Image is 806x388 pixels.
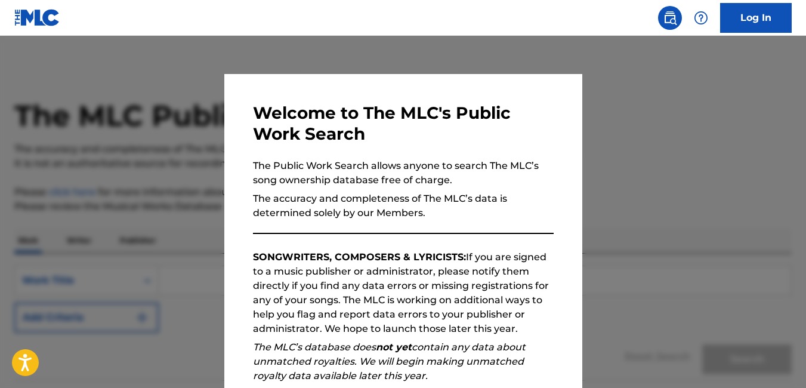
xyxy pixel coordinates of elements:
[14,9,60,26] img: MLC Logo
[253,250,554,336] p: If you are signed to a music publisher or administrator, please notify them directly if you find ...
[376,341,412,353] strong: not yet
[746,331,806,388] iframe: Chat Widget
[694,11,708,25] img: help
[689,6,713,30] div: Help
[253,341,526,381] em: The MLC’s database does contain any data about unmatched royalties. We will begin making unmatche...
[253,251,466,263] strong: SONGWRITERS, COMPOSERS & LYRICISTS:
[658,6,682,30] a: Public Search
[253,192,554,220] p: The accuracy and completeness of The MLC’s data is determined solely by our Members.
[253,159,554,187] p: The Public Work Search allows anyone to search The MLC’s song ownership database free of charge.
[720,3,792,33] a: Log In
[253,103,554,144] h3: Welcome to The MLC's Public Work Search
[663,11,677,25] img: search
